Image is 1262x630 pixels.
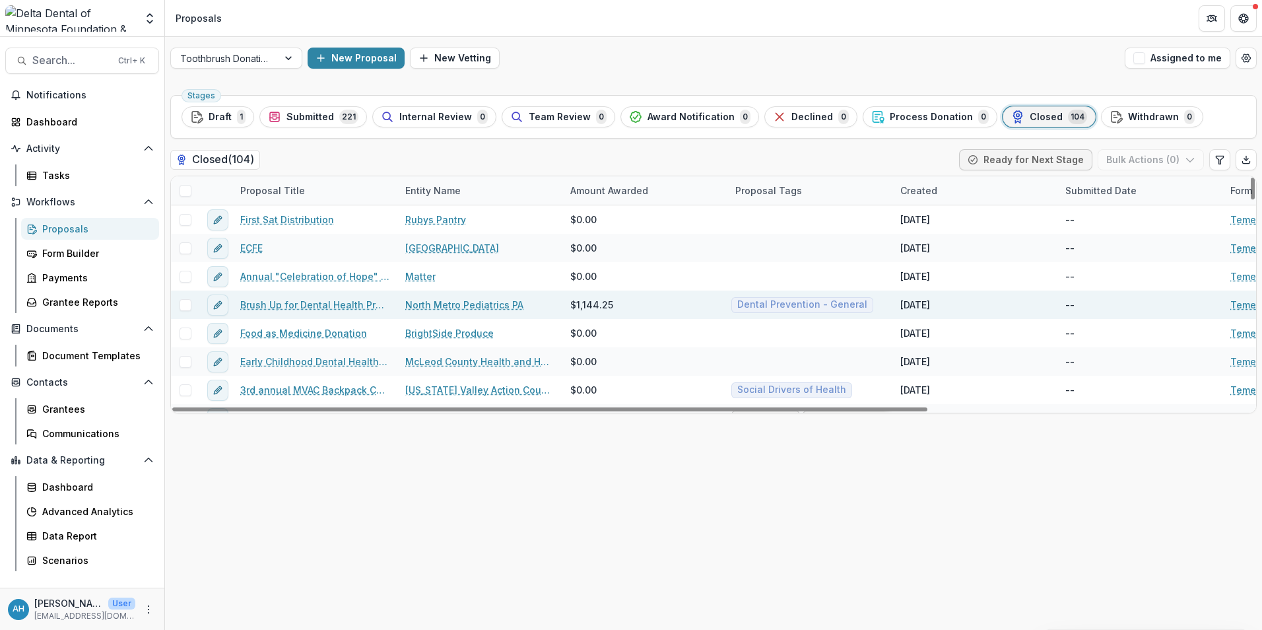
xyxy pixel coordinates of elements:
[405,269,436,283] a: Matter
[562,176,727,205] div: Amount Awarded
[1125,48,1230,69] button: Assigned to me
[1065,298,1075,312] div: --
[26,377,138,388] span: Contacts
[5,372,159,393] button: Open Contacts
[1199,5,1225,32] button: Partners
[727,184,810,197] div: Proposal Tags
[5,48,159,74] button: Search...
[5,85,159,106] button: Notifications
[405,213,466,227] a: Rubys Pantry
[42,222,149,236] div: Proposals
[42,480,149,494] div: Dashboard
[108,598,135,610] p: User
[42,529,149,543] div: Data Report
[1003,106,1096,127] button: Closed104
[1065,241,1075,255] div: --
[405,298,523,312] a: North Metro Pediatrics PA
[596,110,607,124] span: 0
[26,90,154,101] span: Notifications
[42,271,149,285] div: Payments
[863,106,997,127] button: Process Donation0
[5,111,159,133] a: Dashboard
[405,326,494,340] a: BrightSide Produce
[34,610,135,622] p: [EMAIL_ADDRESS][DOMAIN_NAME]
[21,423,159,444] a: Communications
[570,326,597,340] span: $0.00
[1101,106,1203,127] button: Withdrawn0
[1065,411,1075,425] div: --
[259,106,367,127] button: Submitted221
[1236,48,1257,69] button: Open table manager
[727,176,892,205] div: Proposal Tags
[141,602,156,617] button: More
[21,501,159,522] a: Advanced Analytics
[5,5,135,32] img: Delta Dental of Minnesota Foundation & Community Giving logo
[21,267,159,289] a: Payments
[240,241,263,255] a: ECFE
[26,143,138,155] span: Activity
[240,326,367,340] a: Food as Medicine Donation
[1128,112,1179,123] span: Withdrawn
[764,106,857,127] button: Declined0
[207,266,228,287] button: edit
[240,355,389,368] a: Early Childhood Dental Health Education
[182,106,254,127] button: Draft1
[405,241,499,255] a: [GEOGRAPHIC_DATA]
[26,324,138,335] span: Documents
[1098,149,1204,170] button: Bulk Actions (0)
[570,269,597,283] span: $0.00
[838,110,849,124] span: 0
[1184,110,1195,124] span: 0
[240,213,334,227] a: First Sat Distribution
[570,213,597,227] span: $0.00
[570,241,597,255] span: $0.00
[42,505,149,518] div: Advanced Analytics
[13,605,24,613] div: Annessa Hicks
[410,48,500,69] button: New Vetting
[399,112,472,123] span: Internal Review
[900,269,930,283] div: [DATE]
[5,318,159,339] button: Open Documents
[1065,355,1075,368] div: --
[26,115,149,129] div: Dashboard
[207,295,228,316] button: edit
[339,110,358,124] span: 221
[648,112,735,123] span: Award Notification
[207,238,228,259] button: edit
[207,323,228,344] button: edit
[21,164,159,186] a: Tasks
[892,184,945,197] div: Created
[892,176,1057,205] div: Created
[209,112,232,123] span: Draft
[308,48,405,69] button: New Proposal
[900,355,930,368] div: [DATE]
[21,345,159,367] a: Document Templates
[170,150,260,169] h2: Closed ( 104 )
[1057,176,1222,205] div: Submitted Date
[26,197,138,208] span: Workflows
[502,106,615,127] button: Team Review0
[116,53,148,68] div: Ctrl + K
[529,112,591,123] span: Team Review
[21,398,159,420] a: Grantees
[562,184,656,197] div: Amount Awarded
[405,383,554,397] a: [US_STATE] Valley Action Council
[959,149,1092,170] button: Ready for Next Stage
[5,192,159,213] button: Open Workflows
[21,525,159,547] a: Data Report
[240,298,389,312] a: Brush Up for Dental Health Product Donation
[207,209,228,230] button: edit
[21,218,159,240] a: Proposals
[1057,184,1145,197] div: Submitted Date
[42,168,149,182] div: Tasks
[900,298,930,312] div: [DATE]
[397,176,562,205] div: Entity Name
[237,110,246,124] span: 1
[1222,184,1260,197] div: Form
[570,298,613,312] span: $1,144.25
[42,553,149,567] div: Scenarios
[286,112,334,123] span: Submitted
[176,11,222,25] div: Proposals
